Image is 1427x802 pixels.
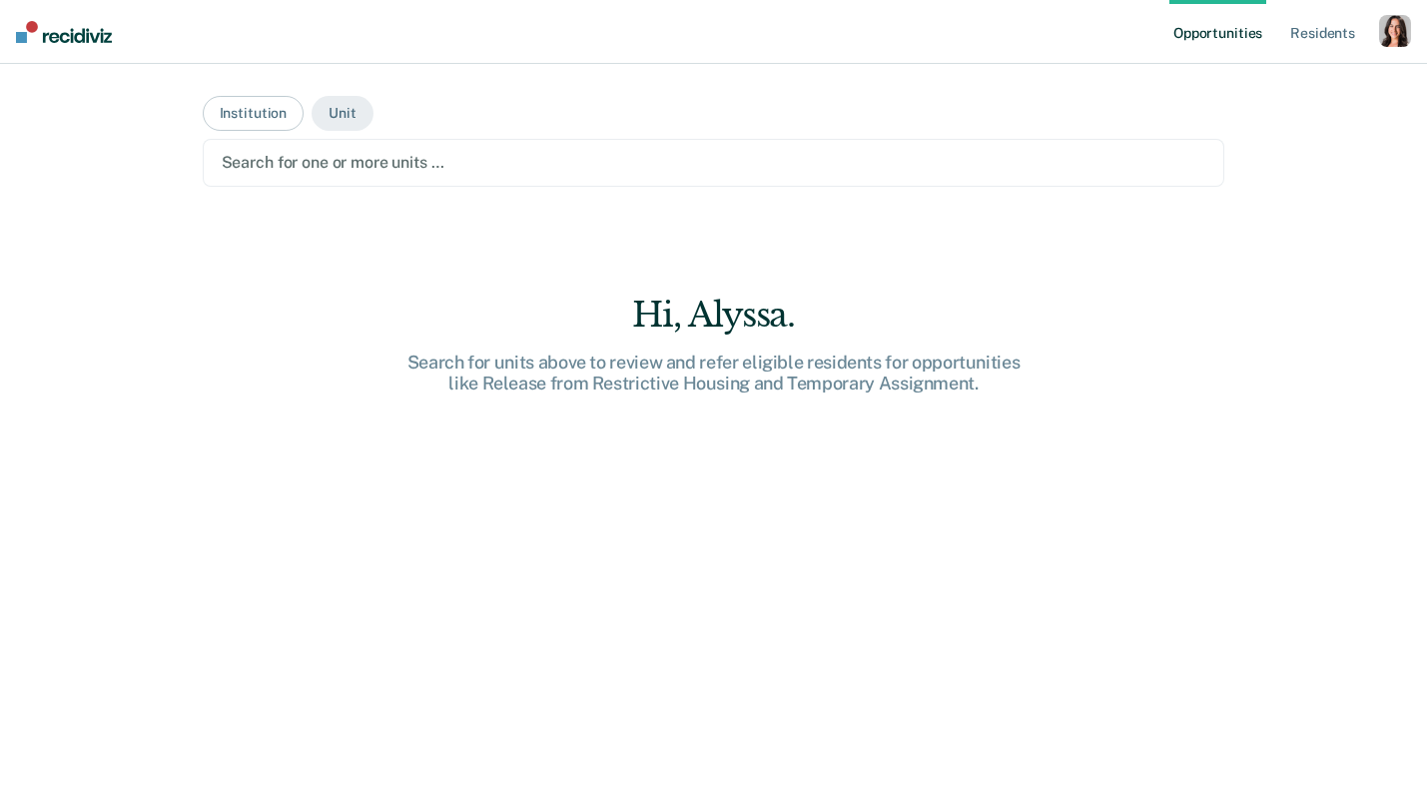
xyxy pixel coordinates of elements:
button: Institution [203,96,304,131]
div: Hi, Alyssa. [394,295,1034,336]
button: Unit [312,96,372,131]
div: Search for units above to review and refer eligible residents for opportunities like Release from... [394,352,1034,395]
img: Recidiviz [16,21,112,43]
iframe: Intercom live chat [1359,734,1407,782]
